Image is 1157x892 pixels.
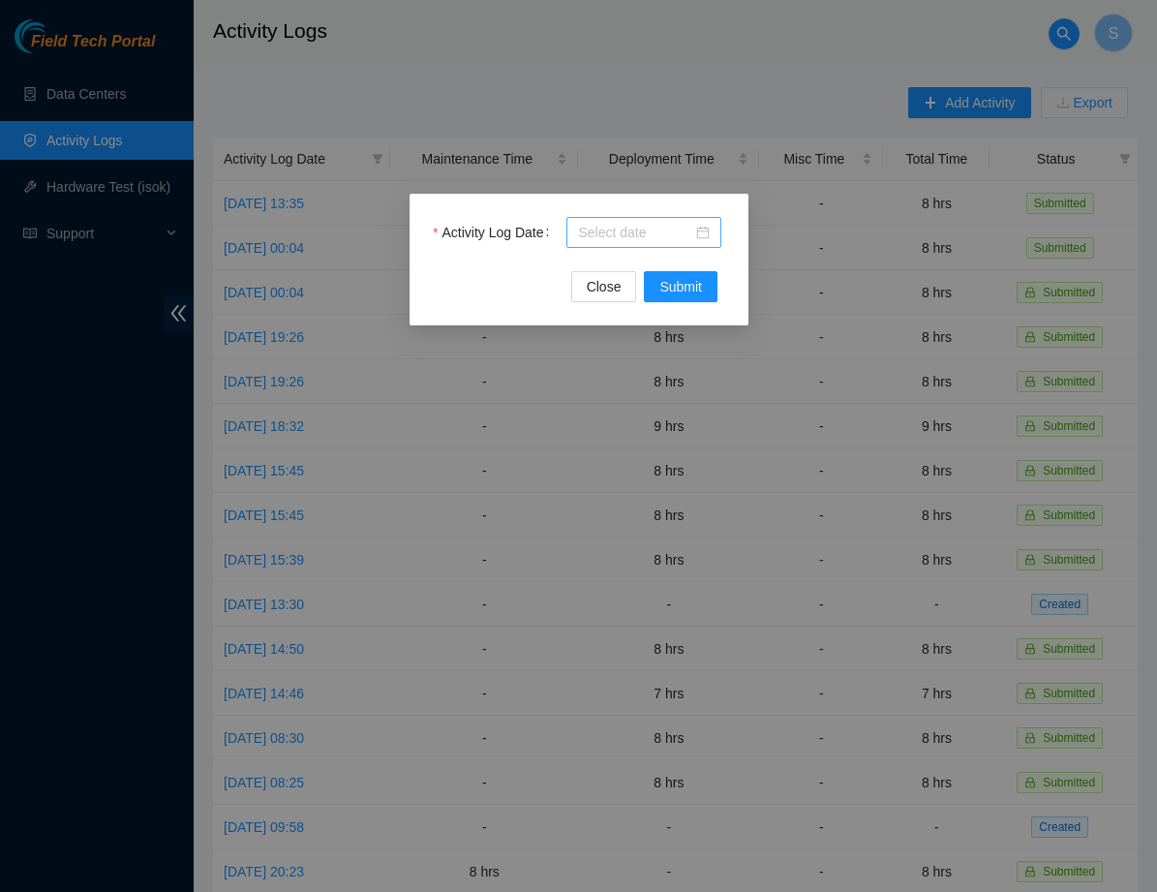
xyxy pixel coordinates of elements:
[433,217,557,248] label: Activity Log Date
[586,276,621,297] span: Close
[578,222,692,243] input: Activity Log Date
[570,271,636,302] button: Close
[644,271,717,302] button: Submit
[659,276,702,297] span: Submit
